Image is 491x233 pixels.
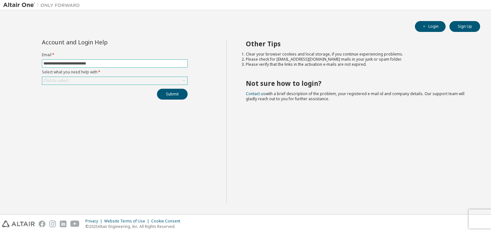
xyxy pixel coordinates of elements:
[42,77,187,85] div: Click to select
[246,52,469,57] li: Clear your browser cookies and local storage, if you continue experiencing problems.
[85,219,104,224] div: Privacy
[246,91,464,101] span: with a brief description of the problem, your registered e-mail id and company details. Our suppo...
[85,224,184,229] p: © 2025 Altair Engineering, Inc. All Rights Reserved.
[449,21,480,32] button: Sign Up
[246,79,469,87] h2: Not sure how to login?
[246,40,469,48] h2: Other Tips
[60,221,66,227] img: linkedin.svg
[43,78,68,83] div: Click to select
[42,40,159,45] div: Account and Login Help
[246,57,469,62] li: Please check for [EMAIL_ADDRESS][DOMAIN_NAME] mails in your junk or spam folder.
[70,221,80,227] img: youtube.svg
[2,221,35,227] img: altair_logo.svg
[39,221,45,227] img: facebook.svg
[42,52,188,57] label: Email
[3,2,83,8] img: Altair One
[104,219,151,224] div: Website Terms of Use
[246,62,469,67] li: Please verify that the links in the activation e-mails are not expired.
[415,21,446,32] button: Login
[42,70,188,75] label: Select what you need help with
[49,221,56,227] img: instagram.svg
[151,219,184,224] div: Cookie Consent
[157,89,188,100] button: Submit
[246,91,265,96] a: Contact us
